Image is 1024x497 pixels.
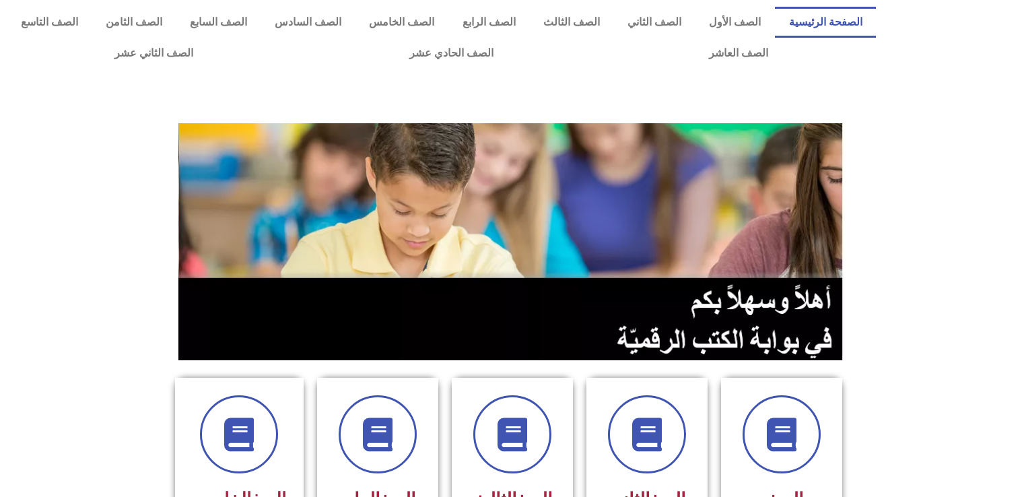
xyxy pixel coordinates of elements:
a: الصف الثالث [529,7,613,38]
a: الصف العاشر [601,38,876,69]
a: الصف الثامن [92,7,176,38]
a: الصف الرابع [448,7,529,38]
a: الصف الخامس [355,7,448,38]
a: الصفحة الرئيسية [775,7,876,38]
a: الصف الحادي عشر [301,38,601,69]
a: الصف الثاني [613,7,695,38]
a: الصف الثاني عشر [7,38,301,69]
a: الصف السابع [176,7,261,38]
a: الصف السادس [261,7,355,38]
a: الصف التاسع [7,7,92,38]
a: الصف الأول [695,7,775,38]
